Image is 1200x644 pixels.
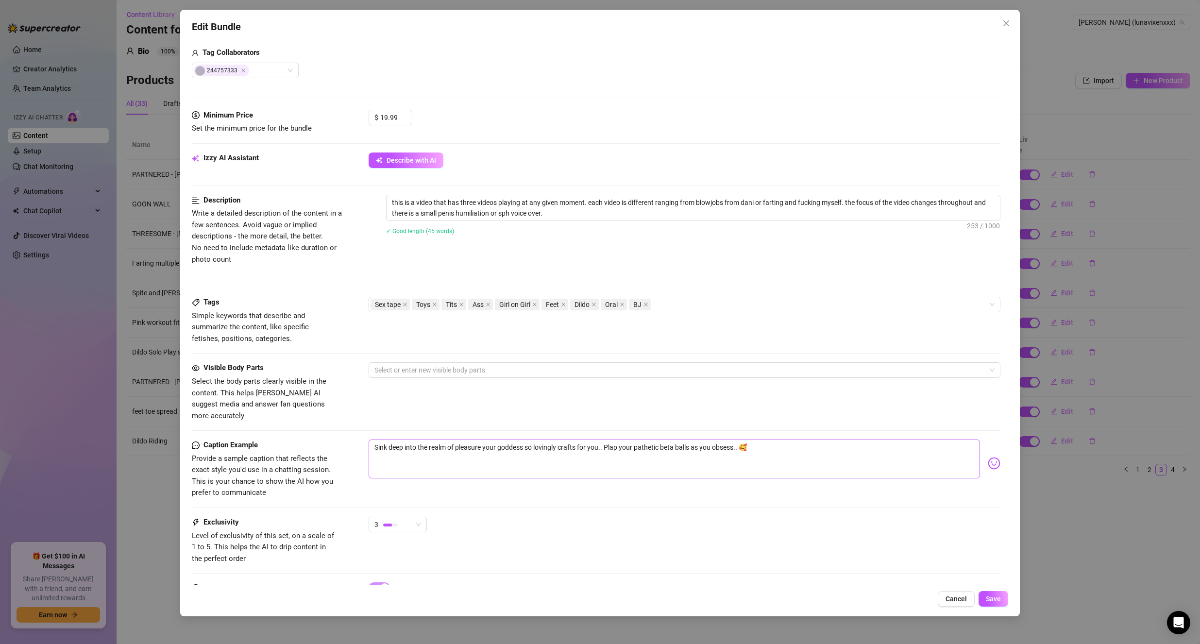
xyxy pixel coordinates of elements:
[192,209,342,263] span: Write a detailed description of the content in a few sentences. Avoid vague or implied descriptio...
[371,299,410,310] span: Sex tape
[561,302,566,307] span: close
[203,583,263,592] strong: Message Settings
[386,228,454,235] span: ✓ Good length (45 words)
[605,299,618,310] span: Oral
[620,302,625,307] span: close
[575,299,590,310] span: Dildo
[495,299,540,310] span: Girl on Girl
[192,440,200,451] span: message
[633,299,642,310] span: BJ
[468,299,493,310] span: Ass
[546,299,559,310] span: Feet
[203,111,253,119] strong: Minimum Price
[416,299,430,310] span: Toys
[192,299,200,306] span: tag
[192,124,312,133] span: Set the minimum price for the bundle
[203,48,260,57] strong: Tag Collaborators
[192,531,334,563] span: Level of exclusivity of this set, on a scale of 1 to 5. This helps the AI to drip content in the ...
[629,299,651,310] span: BJ
[203,153,259,162] strong: Izzy AI Assistant
[432,302,437,307] span: close
[203,196,240,204] strong: Description
[369,153,443,168] button: Describe with AI
[203,441,258,449] strong: Caption Example
[194,65,249,76] span: 244757333
[387,195,1000,220] textarea: this is a video that has three videos playing at any given moment. each video is different rangin...
[374,517,378,532] span: 3
[946,595,967,603] span: Cancel
[192,582,200,594] span: message
[192,454,333,497] span: Provide a sample caption that reflects the exact style you'd use in a chatting session. This is y...
[1002,19,1010,27] span: close
[412,299,439,310] span: Toys
[998,19,1014,27] span: Close
[459,302,464,307] span: close
[192,364,200,372] span: eye
[570,299,599,310] span: Dildo
[441,299,466,310] span: Tits
[203,363,264,372] strong: Visible Body Parts
[446,299,457,310] span: Tits
[601,299,627,310] span: Oral
[592,302,596,307] span: close
[998,16,1014,31] button: Close
[988,457,1000,470] img: svg%3e
[369,440,980,478] textarea: Sink deep into the realm of pleasure your goddess so lovingly crafts for you.. Plap your pathetic...
[192,47,199,59] span: user
[203,298,220,306] strong: Tags
[986,595,1001,603] span: Save
[192,195,200,206] span: align-left
[203,518,239,526] strong: Exclusivity
[375,299,401,310] span: Sex tape
[192,377,326,420] span: Select the body parts clearly visible in the content. This helps [PERSON_NAME] AI suggest media a...
[473,299,484,310] span: Ass
[192,19,241,34] span: Edit Bundle
[192,110,200,121] span: dollar
[938,591,975,607] button: Cancel
[643,302,648,307] span: close
[541,299,568,310] span: Feet
[532,302,537,307] span: close
[192,311,309,343] span: Simple keywords that describe and summarize the content, like specific fetishes, positions, categ...
[486,302,490,307] span: close
[499,299,530,310] span: Girl on Girl
[241,68,246,73] span: Close
[979,591,1008,607] button: Save
[1167,611,1190,634] div: Open Intercom Messenger
[192,517,200,528] span: thunderbolt
[403,302,407,307] span: close
[387,156,436,164] span: Describe with AI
